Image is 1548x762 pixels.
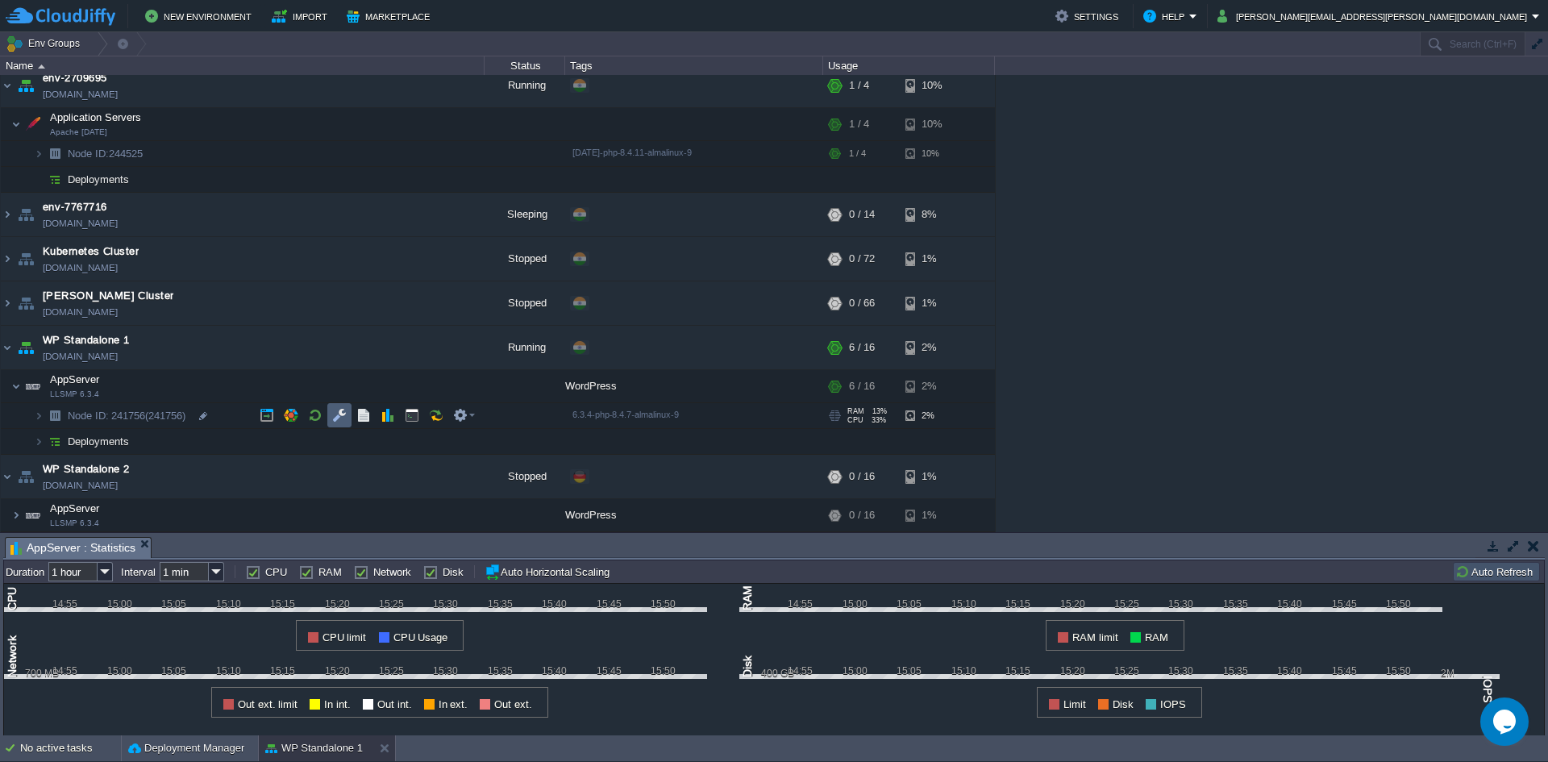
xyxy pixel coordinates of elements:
div: RAM [739,584,759,612]
div: 1% [905,499,958,531]
a: [DOMAIN_NAME] [43,477,118,493]
a: [DOMAIN_NAME] [43,86,118,102]
img: AMDAwAAAACH5BAEAAAAALAAAAAABAAEAAAICRAEAOw== [34,167,44,192]
a: Node ID:244525 [66,147,145,160]
button: Env Groups [6,32,85,55]
div: 15:20 [317,665,357,677]
div: 15:50 [643,598,684,610]
a: Kubernetes Cluster [43,244,139,260]
img: AMDAwAAAACH5BAEAAAAALAAAAAABAAEAAAICRAEAOw== [15,281,37,325]
div: 15:00 [834,665,875,677]
div: 15:25 [371,598,411,610]
div: 15:15 [263,598,303,610]
span: [DATE]-php-8.4.11-almalinux-9 [572,148,692,157]
div: 15:35 [1215,665,1255,677]
img: AMDAwAAAACH5BAEAAAAALAAAAAABAAEAAAICRAEAOw== [22,108,44,140]
div: IOPS [1476,674,1496,704]
div: No active tasks [20,735,121,761]
div: Network [4,634,23,679]
a: [DOMAIN_NAME] [43,215,118,231]
img: AMDAwAAAACH5BAEAAAAALAAAAAABAAEAAAICRAEAOw== [1,455,14,498]
label: Interval [121,566,156,578]
iframe: chat widget [1480,697,1532,746]
a: Node ID: 241756(241756) [66,409,188,423]
div: 15:30 [426,598,466,610]
div: 0 / 16 [849,455,875,498]
div: 15:15 [263,665,303,677]
label: Disk [443,566,464,578]
span: Apache [DATE] [50,127,107,137]
img: AMDAwAAAACH5BAEAAAAALAAAAAABAAEAAAICRAEAOw== [15,193,37,236]
span: Deployments [66,173,131,186]
span: [PERSON_NAME] Cluster [43,288,173,304]
img: AMDAwAAAACH5BAEAAAAALAAAAAABAAEAAAICRAEAOw== [11,370,21,402]
span: IOPS [1160,698,1186,710]
div: 15:40 [535,665,575,677]
div: 15:05 [889,598,930,610]
div: 14:55 [45,598,85,610]
div: 14:55 [45,665,85,677]
div: 15:10 [943,665,984,677]
div: 2% [905,403,958,428]
div: 8% [905,193,958,236]
span: CPU [847,416,863,424]
span: AppServer [48,502,102,515]
span: In ext. [439,698,468,710]
span: env-2709695 [43,70,107,86]
div: 14:55 [780,598,821,610]
span: LLSMP 6.3.4 [50,389,99,399]
img: AMDAwAAAACH5BAEAAAAALAAAAAABAAEAAAICRAEAOw== [1,237,14,281]
a: Deployments [66,435,131,448]
span: env-7767716 [43,199,107,215]
div: 0 / 66 [849,281,875,325]
div: 15:05 [889,665,930,677]
img: AMDAwAAAACH5BAEAAAAALAAAAAABAAEAAAICRAEAOw== [1,64,14,107]
button: Deployment Manager [128,740,244,756]
a: [DOMAIN_NAME] [43,348,118,364]
div: 15:40 [1270,598,1310,610]
div: Stopped [485,237,565,281]
div: Disk [739,654,759,679]
div: Running [485,326,565,369]
div: 15:40 [535,598,575,610]
div: 0 / 16 [849,499,875,531]
span: RAM [1145,631,1168,643]
div: 15:45 [589,598,629,610]
div: Usage [824,56,994,75]
div: 0 / 14 [849,193,875,236]
a: [DOMAIN_NAME] [43,304,118,320]
span: Limit [1063,698,1086,710]
div: 15:10 [208,665,248,677]
div: 0 / 72 [849,237,875,281]
span: LLSMP 6.3.4 [50,518,99,528]
img: AMDAwAAAACH5BAEAAAAALAAAAAABAAEAAAICRAEAOw== [1,326,14,369]
div: 15:50 [1379,598,1419,610]
span: CPU limit [322,631,367,643]
div: 1% [905,237,958,281]
button: Auto Horizontal Scaling [485,564,614,580]
a: Application ServersApache [DATE] [48,111,144,123]
span: (241756) [145,410,185,422]
span: CPU Usage [393,631,448,643]
div: 10% [905,141,958,166]
button: Auto Refresh [1455,564,1538,579]
img: AMDAwAAAACH5BAEAAAAALAAAAAABAAEAAAICRAEAOw== [11,499,21,531]
span: WP Standalone 2 [43,461,129,477]
div: 15:30 [1161,665,1201,677]
div: 15:05 [154,598,194,610]
span: In int. [324,698,351,710]
span: RAM limit [1072,631,1118,643]
div: 1 / 4 [849,108,869,140]
div: 15:10 [943,598,984,610]
div: 1% [905,281,958,325]
div: 10% [905,64,958,107]
a: [DOMAIN_NAME] [43,260,118,276]
div: 15:15 [998,665,1038,677]
img: AMDAwAAAACH5BAEAAAAALAAAAAABAAEAAAICRAEAOw== [15,455,37,498]
div: 15:00 [99,665,139,677]
span: Disk [1113,698,1134,710]
a: WP Standalone 1 [43,332,129,348]
span: AppServer [48,373,102,386]
div: 15:15 [998,598,1038,610]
